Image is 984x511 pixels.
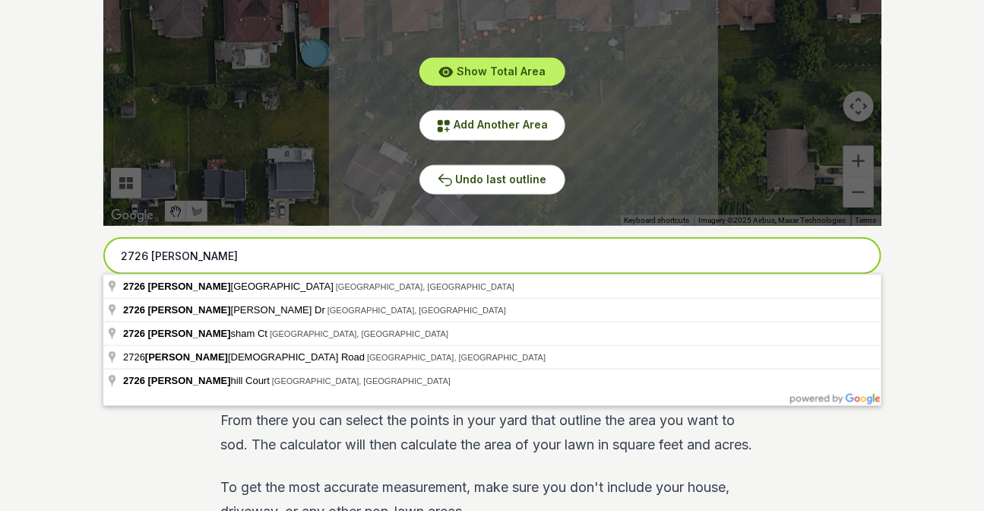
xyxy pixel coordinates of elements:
[457,65,546,78] span: Show Total Area
[419,110,565,140] button: Add Another Area
[123,375,145,386] span: 2726
[419,165,565,195] button: Undo last outline
[419,58,565,86] button: Show Total Area
[148,304,231,316] span: [PERSON_NAME]
[220,408,764,457] p: From there you can select the points in your yard that outline the area you want to sod. The calc...
[123,328,145,339] span: 2726
[123,351,367,363] span: 2726 [DEMOGRAPHIC_DATA] Road
[123,328,270,339] span: sham Ct
[367,353,546,362] span: [GEOGRAPHIC_DATA], [GEOGRAPHIC_DATA]
[456,173,547,186] span: Undo last outline
[123,281,336,292] span: [GEOGRAPHIC_DATA]
[148,375,231,386] span: [PERSON_NAME]
[123,281,145,292] span: 2726
[145,351,228,363] span: [PERSON_NAME]
[123,304,145,316] span: 2726
[454,118,549,131] span: Add Another Area
[103,237,881,275] input: Enter your address to get started
[327,306,506,315] span: [GEOGRAPHIC_DATA], [GEOGRAPHIC_DATA]
[148,328,231,339] span: [PERSON_NAME]
[336,282,514,291] span: [GEOGRAPHIC_DATA], [GEOGRAPHIC_DATA]
[148,281,231,292] span: [PERSON_NAME]
[123,304,327,316] span: [PERSON_NAME] Dr
[272,376,451,386] span: [GEOGRAPHIC_DATA], [GEOGRAPHIC_DATA]
[123,375,272,386] span: hill Court
[270,329,448,338] span: [GEOGRAPHIC_DATA], [GEOGRAPHIC_DATA]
